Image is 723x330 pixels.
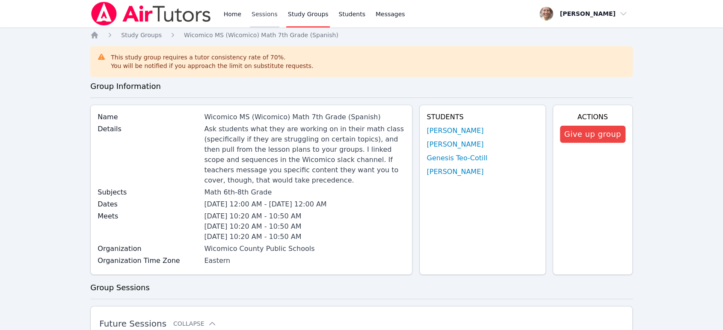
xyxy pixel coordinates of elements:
h3: Group Sessions [90,282,633,294]
li: [DATE] 10:20 AM - 10:50 AM [204,232,405,242]
a: [PERSON_NAME] [427,167,483,177]
button: Collapse [173,319,216,328]
div: You will be notified if you approach the limit on substitute requests. [111,62,313,70]
a: Genesis Teo-Cotill [427,153,487,163]
label: Dates [98,199,199,209]
label: Organization [98,244,199,254]
li: [DATE] 10:20 AM - 10:50 AM [204,211,405,221]
label: Details [98,124,199,134]
span: Wicomico MS (Wicomico) Math 7th Grade (Spanish) [184,32,338,38]
a: [PERSON_NAME] [427,139,483,150]
div: Math 6th-8th Grade [204,187,405,197]
li: [DATE] 10:20 AM - 10:50 AM [204,221,405,232]
span: Future Sessions [99,318,166,329]
span: Study Groups [121,32,162,38]
label: Subjects [98,187,199,197]
label: Organization Time Zone [98,256,199,266]
h3: Group Information [90,80,633,92]
h4: Actions [560,112,625,122]
nav: Breadcrumb [90,31,633,39]
div: Eastern [204,256,405,266]
label: Meets [98,211,199,221]
div: Ask students what they are working on in their math class (specifically if they are struggling on... [204,124,405,186]
a: Study Groups [121,31,162,39]
div: This study group requires a tutor consistency rate of 70 %. [111,53,313,70]
button: Give up group [560,126,625,143]
div: Wicomico MS (Wicomico) Math 7th Grade (Spanish) [204,112,405,122]
a: [PERSON_NAME] [427,126,483,136]
span: Messages [376,10,405,18]
span: [DATE] 12:00 AM - [DATE] 12:00 AM [204,200,326,208]
div: Wicomico County Public Schools [204,244,405,254]
label: Name [98,112,199,122]
h4: Students [427,112,538,122]
a: Wicomico MS (Wicomico) Math 7th Grade (Spanish) [184,31,338,39]
img: Air Tutors [90,2,211,26]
